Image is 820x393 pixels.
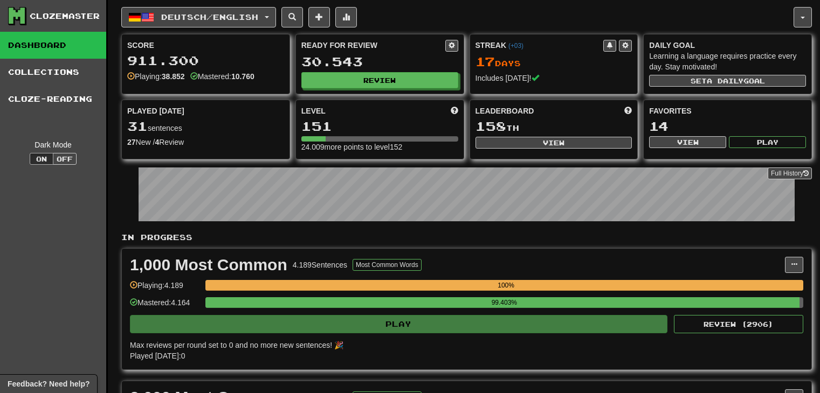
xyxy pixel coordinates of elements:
span: 158 [476,118,506,134]
div: Daily Goal [649,40,806,51]
div: 4.189 Sentences [293,259,347,270]
strong: 10.760 [231,72,254,81]
button: Add sentence to collection [308,7,330,27]
button: Search sentences [281,7,303,27]
div: Learning a language requires practice every day. Stay motivated! [649,51,806,72]
button: More stats [335,7,357,27]
span: a daily [707,77,743,85]
button: Seta dailygoal [649,75,806,87]
button: View [649,136,726,148]
div: Mastered: 4.164 [130,297,200,315]
button: Play [130,315,667,333]
button: Most Common Words [353,259,422,271]
a: Full History [768,167,812,179]
span: This week in points, UTC [624,106,632,116]
div: Ready for Review [301,40,445,51]
div: New / Review [127,137,284,148]
button: Off [53,153,77,165]
strong: 27 [127,138,136,146]
div: sentences [127,120,284,134]
a: (+03) [508,42,523,50]
div: 911.300 [127,54,284,67]
button: Play [729,136,806,148]
div: Streak [476,40,604,51]
strong: 38.852 [162,72,185,81]
div: 14 [649,120,806,133]
p: In Progress [121,232,812,243]
div: 100% [209,280,803,291]
button: Review [301,72,458,88]
span: Score more points to level up [451,106,458,116]
div: Playing: 4.189 [130,280,200,298]
button: View [476,137,632,149]
span: Leaderboard [476,106,534,116]
span: Played [DATE] [127,106,184,116]
span: Played [DATE]: 0 [130,352,185,360]
div: 24.009 more points to level 152 [301,142,458,152]
div: Playing: [127,71,185,82]
button: Deutsch/English [121,7,276,27]
div: 1,000 Most Common [130,257,287,273]
div: 99.403% [209,297,800,308]
button: On [30,153,53,165]
div: Mastered: [190,71,254,82]
button: Review (2906) [674,315,803,333]
strong: 4 [155,138,159,146]
div: Favorites [649,106,806,116]
div: Clozemaster [30,11,100,22]
span: Level [301,106,326,116]
div: 30.543 [301,55,458,68]
span: Open feedback widget [8,378,89,389]
div: Score [127,40,284,51]
div: Max reviews per round set to 0 and no more new sentences! 🎉 [130,340,797,350]
div: Dark Mode [8,139,98,150]
span: Deutsch / English [161,12,258,22]
div: Includes [DATE]! [476,73,632,83]
span: 17 [476,54,495,69]
div: Day s [476,55,632,69]
div: th [476,120,632,134]
div: 151 [301,120,458,133]
span: 31 [127,118,148,134]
